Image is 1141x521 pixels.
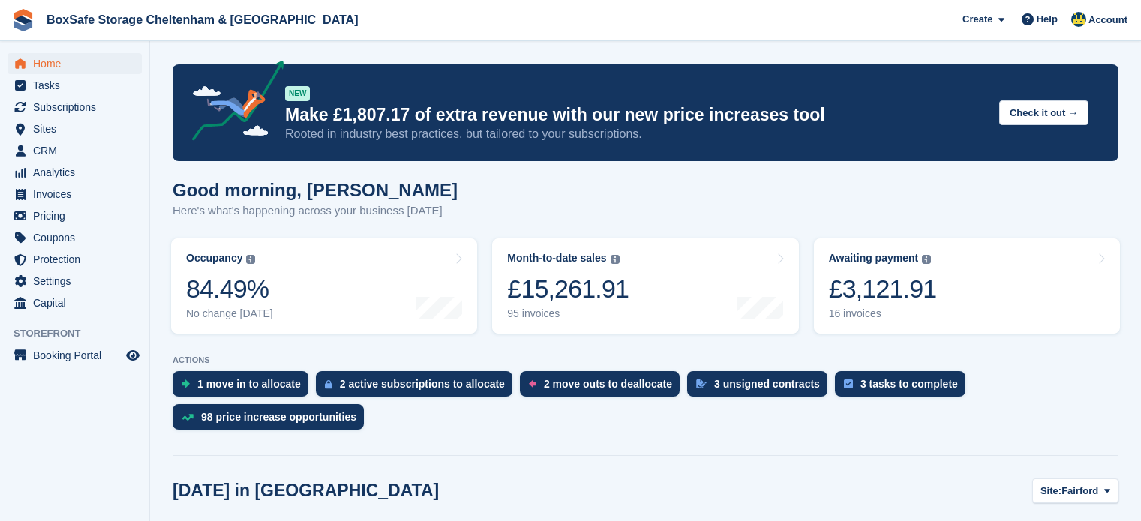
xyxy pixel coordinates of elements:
[33,271,123,292] span: Settings
[8,271,142,292] a: menu
[182,379,190,388] img: move_ins_to_allocate_icon-fdf77a2bb77ea45bf5b3d319d69a93e2d87916cf1d5bf7949dd705db3b84f3ca.svg
[197,378,301,390] div: 1 move in to allocate
[325,379,332,389] img: active_subscription_to_allocate_icon-d502201f5373d7db506a760aba3b589e785aa758c864c3986d89f69b8ff3...
[8,53,142,74] a: menu
[173,355,1118,365] p: ACTIONS
[507,274,629,304] div: £15,261.91
[492,238,798,334] a: Month-to-date sales £15,261.91 95 invoices
[14,326,149,341] span: Storefront
[173,371,316,404] a: 1 move in to allocate
[714,378,820,390] div: 3 unsigned contracts
[33,292,123,313] span: Capital
[33,345,123,366] span: Booking Portal
[33,205,123,226] span: Pricing
[1061,484,1098,499] span: Fairford
[186,307,273,320] div: No change [DATE]
[814,238,1120,334] a: Awaiting payment £3,121.91 16 invoices
[33,118,123,139] span: Sites
[285,126,987,142] p: Rooted in industry best practices, but tailored to your subscriptions.
[33,53,123,74] span: Home
[696,379,707,388] img: contract_signature_icon-13c848040528278c33f63329250d36e43548de30e8caae1d1a13099fd9432cc5.svg
[124,346,142,364] a: Preview store
[962,12,992,27] span: Create
[8,184,142,205] a: menu
[173,481,439,501] h2: [DATE] in [GEOGRAPHIC_DATA]
[316,371,520,404] a: 2 active subscriptions to allocate
[8,227,142,248] a: menu
[829,252,919,265] div: Awaiting payment
[922,255,931,264] img: icon-info-grey-7440780725fd019a000dd9b08b2336e03edf1995a4989e88bcd33f0948082b44.svg
[611,255,620,264] img: icon-info-grey-7440780725fd019a000dd9b08b2336e03edf1995a4989e88bcd33f0948082b44.svg
[1032,478,1118,503] button: Site: Fairford
[544,378,672,390] div: 2 move outs to deallocate
[999,100,1088,125] button: Check it out →
[844,379,853,388] img: task-75834270c22a3079a89374b754ae025e5fb1db73e45f91037f5363f120a921f8.svg
[1040,484,1061,499] span: Site:
[340,378,505,390] div: 2 active subscriptions to allocate
[41,7,364,32] a: BoxSafe Storage Cheltenham & [GEOGRAPHIC_DATA]
[201,411,356,423] div: 98 price increase opportunities
[829,307,937,320] div: 16 invoices
[8,292,142,313] a: menu
[8,97,142,118] a: menu
[1071,12,1086,27] img: Kim Virabi
[507,307,629,320] div: 95 invoices
[33,97,123,118] span: Subscriptions
[8,249,142,270] a: menu
[285,104,987,126] p: Make £1,807.17 of extra revenue with our new price increases tool
[520,371,687,404] a: 2 move outs to deallocate
[8,118,142,139] a: menu
[182,414,194,421] img: price_increase_opportunities-93ffe204e8149a01c8c9dc8f82e8f89637d9d84a8eef4429ea346261dce0b2c0.svg
[8,205,142,226] a: menu
[529,379,536,388] img: move_outs_to_deallocate_icon-f764333ba52eb49d3ac5e1228854f67142a1ed5810a6f6cc68b1a99e826820c5.svg
[171,238,477,334] a: Occupancy 84.49% No change [DATE]
[173,202,458,220] p: Here's what's happening across your business [DATE]
[8,140,142,161] a: menu
[1088,13,1127,28] span: Account
[33,184,123,205] span: Invoices
[179,61,284,146] img: price-adjustments-announcement-icon-8257ccfd72463d97f412b2fc003d46551f7dbcb40ab6d574587a9cd5c0d94...
[860,378,958,390] div: 3 tasks to complete
[186,252,242,265] div: Occupancy
[285,86,310,101] div: NEW
[33,227,123,248] span: Coupons
[687,371,835,404] a: 3 unsigned contracts
[173,180,458,200] h1: Good morning, [PERSON_NAME]
[1037,12,1058,27] span: Help
[507,252,606,265] div: Month-to-date sales
[829,274,937,304] div: £3,121.91
[12,9,35,31] img: stora-icon-8386f47178a22dfd0bd8f6a31ec36ba5ce8667c1dd55bd0f319d3a0aa187defe.svg
[33,140,123,161] span: CRM
[246,255,255,264] img: icon-info-grey-7440780725fd019a000dd9b08b2336e03edf1995a4989e88bcd33f0948082b44.svg
[186,274,273,304] div: 84.49%
[33,75,123,96] span: Tasks
[8,75,142,96] a: menu
[8,345,142,366] a: menu
[33,162,123,183] span: Analytics
[835,371,973,404] a: 3 tasks to complete
[33,249,123,270] span: Protection
[8,162,142,183] a: menu
[173,404,371,437] a: 98 price increase opportunities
